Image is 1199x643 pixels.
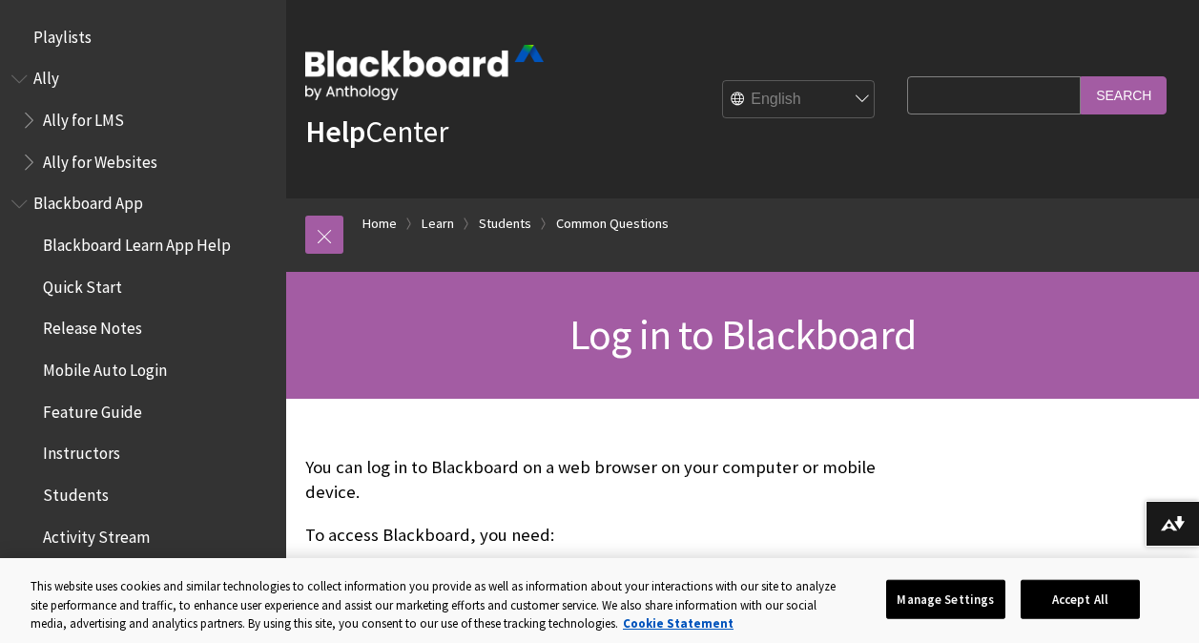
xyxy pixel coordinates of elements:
span: Ally [33,63,59,89]
a: More information about your privacy, opens in a new tab [623,615,734,632]
span: Mobile Auto Login [43,354,167,380]
span: Release Notes [43,313,142,339]
span: Ally for LMS [43,104,124,130]
p: You can log in to Blackboard on a web browser on your computer or mobile device. [305,455,898,505]
span: Playlists [33,21,92,47]
div: This website uses cookies and similar technologies to collect information you provide as well as ... [31,577,839,633]
a: Learn [422,212,454,236]
span: Feature Guide [43,396,142,422]
nav: Book outline for Anthology Ally Help [11,63,275,178]
button: Manage Settings [886,579,1005,619]
span: Students [43,479,109,505]
span: Instructors [43,438,120,464]
select: Site Language Selector [723,81,876,119]
p: To access Blackboard, you need: [305,523,898,548]
span: Log in to Blackboard [569,308,916,361]
span: Activity Stream [43,521,150,547]
a: HelpCenter [305,113,448,151]
span: Quick Start [43,271,122,297]
span: Blackboard App [33,188,143,214]
span: Ally for Websites [43,146,157,172]
nav: Book outline for Playlists [11,21,275,53]
a: Home [362,212,397,236]
button: Accept All [1021,579,1140,619]
span: Blackboard Learn App Help [43,229,231,255]
input: Search [1081,76,1167,114]
img: Blackboard by Anthology [305,45,544,100]
strong: Help [305,113,365,151]
a: Students [479,212,531,236]
a: Common Questions [556,212,669,236]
